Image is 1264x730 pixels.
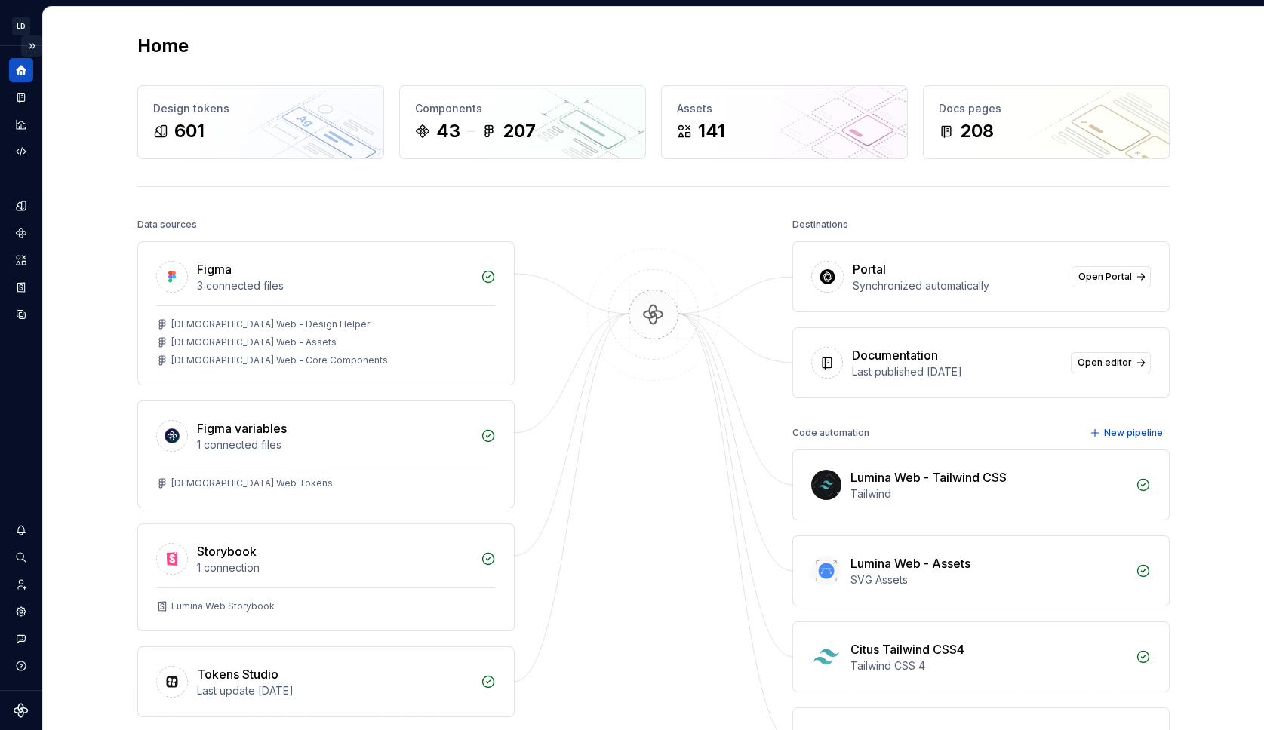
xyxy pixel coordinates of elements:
div: LD [12,17,30,35]
div: Citus Tailwind CSS4 [850,640,964,658]
button: Search ⌘K [9,545,33,569]
div: Lumina Web - Tailwind CSS [850,468,1007,486]
a: Invite team [9,572,33,597]
div: 1 connection [197,560,472,575]
div: Figma [197,260,232,278]
a: Analytics [9,112,33,136]
div: 207 [503,119,536,143]
a: Documentation [9,85,33,109]
a: Storybook1 connectionLumina Web Storybook [137,523,515,631]
div: 141 [698,119,725,143]
a: Figma3 connected files[DEMOGRAPHIC_DATA] Web - Design Helper[DEMOGRAPHIC_DATA] Web - Assets[DEMOG... [137,241,515,385]
svg: Supernova Logo [14,703,29,718]
button: LD [3,10,39,42]
a: Data sources [9,302,33,327]
div: 43 [436,119,460,143]
span: Open Portal [1078,271,1132,283]
div: 1 connected files [197,437,472,452]
div: Tokens Studio [197,665,278,683]
a: Open Portal [1072,266,1151,287]
span: Open editor [1078,357,1132,369]
a: Open editor [1071,352,1151,373]
div: Figma variables [197,419,287,437]
div: Design tokens [153,101,368,116]
div: Last published [DATE] [852,364,1062,379]
a: Design tokens601 [137,85,384,159]
a: Tokens StudioLast update [DATE] [137,646,515,717]
div: Tailwind [850,486,1127,501]
h2: Home [137,34,189,58]
a: Code automation [9,140,33,164]
a: Design tokens [9,194,33,218]
div: Components [415,101,630,116]
a: Settings [9,600,33,624]
button: Contact support [9,627,33,651]
div: Data sources [137,214,197,235]
div: Portal [853,260,886,278]
div: 3 connected files [197,278,472,293]
span: New pipeline [1104,427,1163,439]
div: Documentation [852,346,938,364]
div: 601 [174,119,205,143]
div: Lumina Web - Assets [850,554,970,572]
div: [DEMOGRAPHIC_DATA] Web - Core Components [171,354,388,367]
a: Storybook stories [9,275,33,299]
div: Lumina Web Storybook [171,600,275,612]
button: Expand sidebar [21,35,42,57]
div: Last update [DATE] [197,683,472,698]
div: SVG Assets [850,572,1127,587]
div: Code automation [792,422,869,443]
button: Notifications [9,518,33,542]
div: Tailwind CSS 4 [850,658,1127,673]
div: Destinations [792,214,848,235]
div: Assets [677,101,892,116]
div: 208 [960,119,994,143]
div: [DEMOGRAPHIC_DATA] Web Tokens [171,477,333,489]
a: Docs pages208 [923,85,1170,159]
div: Synchronized automatically [853,278,1063,293]
a: Figma variables1 connected files[DEMOGRAPHIC_DATA] Web Tokens [137,400,515,508]
div: Storybook [197,542,257,560]
a: Components43207 [399,85,646,159]
a: Components [9,221,33,245]
a: Assets [9,248,33,272]
div: Docs pages [939,101,1154,116]
button: New pipeline [1085,422,1170,443]
a: Assets141 [661,85,908,159]
div: [DEMOGRAPHIC_DATA] Web - Assets [171,336,337,348]
a: Home [9,58,33,82]
div: [DEMOGRAPHIC_DATA] Web - Design Helper [171,318,370,330]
